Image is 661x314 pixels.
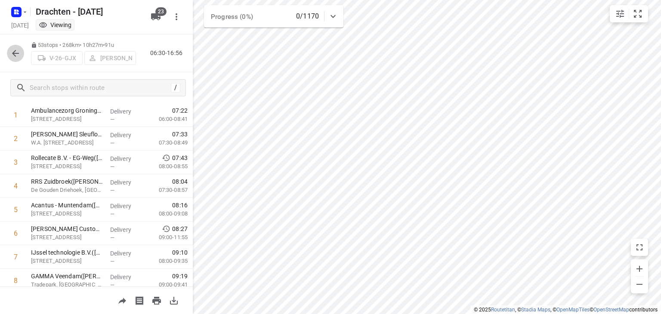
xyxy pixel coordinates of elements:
span: Progress (0%) [211,13,253,21]
span: 07:43 [172,154,188,162]
span: 09:10 [172,248,188,257]
p: Rollecate B.V. - EG-Weg(John De Vlieger) [31,154,103,162]
div: small contained button group [610,5,648,22]
span: 08:27 [172,225,188,233]
span: — [110,258,114,265]
p: Spoorhavenweg 17, Veendam [31,233,103,242]
span: Share route [114,296,131,304]
span: Print shipping labels [131,296,148,304]
div: 6 [14,229,18,237]
p: Delivery [110,131,142,139]
button: Fit zoom [629,5,646,22]
a: Routetitan [491,307,515,313]
p: 08:00-09:08 [145,209,188,218]
span: 91u [105,42,114,48]
p: [STREET_ADDRESS] [31,209,103,218]
span: 08:04 [172,177,188,186]
li: © 2025 , © , © © contributors [474,307,658,313]
button: 23 [147,8,164,25]
span: — [110,163,114,170]
p: Delivery [110,249,142,258]
div: 2 [14,135,18,143]
svg: Early [162,154,170,162]
div: You are currently in view mode. To make any changes, go to edit project. [39,21,71,29]
button: More [168,8,185,25]
p: Delivery [110,202,142,210]
span: • [103,42,105,48]
p: Delivery [110,225,142,234]
div: 1 [14,111,18,119]
span: 09:19 [172,272,188,280]
p: W.A. Scholtenweg 90, Zuidbroek [31,139,103,147]
p: 07:30-08:49 [145,139,188,147]
div: 3 [14,158,18,166]
p: Delivery [110,178,142,187]
span: — [110,234,114,241]
p: Tradepark, [GEOGRAPHIC_DATA] [31,280,103,289]
div: 5 [14,206,18,214]
span: Print route [148,296,165,304]
a: OpenStreetMap [593,307,629,313]
p: 08:00-09:35 [145,257,188,265]
p: IJssel technologie B.V.(Karin Middelkamp) [31,248,103,257]
p: Delivery [110,154,142,163]
p: Gaston Schul Customs BV - Veendam(Bas Basten) [31,225,103,233]
p: 08:00-08:55 [145,162,188,171]
a: OpenMapTiles [556,307,590,313]
p: 07:30-08:57 [145,186,188,194]
p: 06:30-16:56 [150,49,186,58]
p: 0/1170 [296,11,319,22]
span: 23 [155,7,167,16]
button: Map settings [612,5,629,22]
p: Ambulancezorg Groningen - Ambulancepost Sappemeer(David Beerink) [31,106,103,115]
span: 08:16 [172,201,188,209]
svg: Early [162,225,170,233]
span: — [110,116,114,123]
div: 8 [14,277,18,285]
p: RRS Zuidbroek(Shirly Hoebe) [31,177,103,186]
input: Search stops within route [30,81,171,95]
div: Progress (0%)0/1170 [204,5,343,28]
p: 06:00-08:41 [145,115,188,123]
a: Stadia Maps [521,307,550,313]
p: [STREET_ADDRESS] [31,162,103,171]
p: 09:00-09:41 [145,280,188,289]
span: — [110,211,114,217]
p: GAMMA Veendam(Marloes Smilde) [31,272,103,280]
span: — [110,140,114,146]
p: Delivery [110,107,142,116]
p: Delivery [110,273,142,281]
p: De Gouden Driehoek, Zuidbroek [31,186,103,194]
span: — [110,282,114,288]
span: 07:22 [172,106,188,115]
p: Acantus - Muntendam(Ralf Dik) [31,201,103,209]
span: Download route [165,296,182,304]
div: / [171,83,180,92]
p: Van Leeuwen Sleufloze Technieken B.V.(Saviero van Zwol) [31,130,103,139]
span: 07:33 [172,130,188,139]
p: De Vosholen 99, Sappemeer [31,115,103,123]
p: 09:00-11:55 [145,233,188,242]
p: 53 stops • 268km • 10h27m [31,41,136,49]
div: 4 [14,182,18,190]
div: 7 [14,253,18,261]
span: — [110,187,114,194]
p: [STREET_ADDRESS] [31,257,103,265]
